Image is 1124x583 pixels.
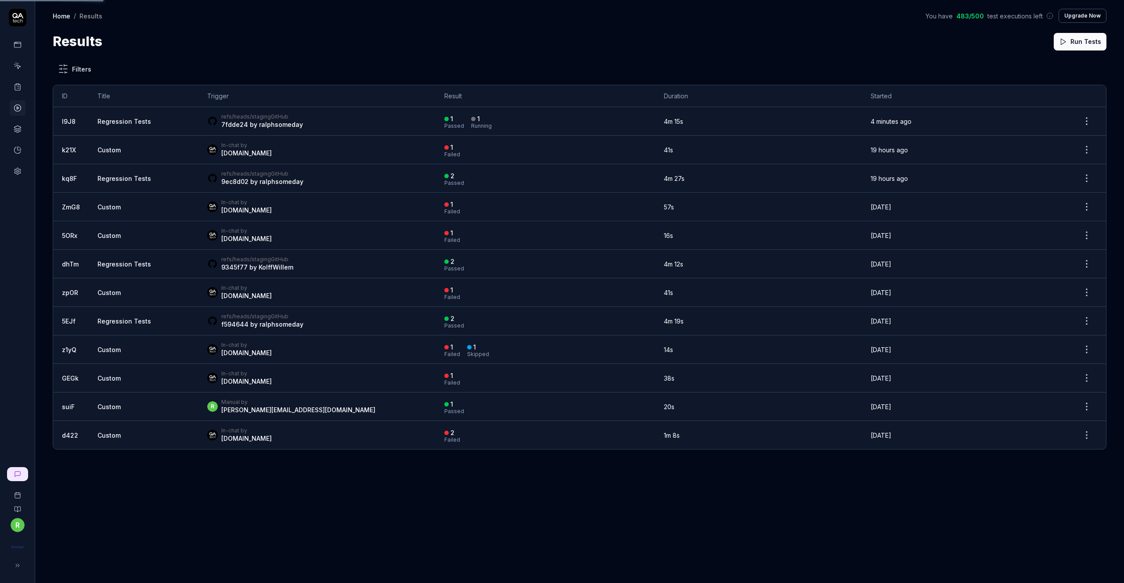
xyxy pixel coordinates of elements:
div: by [221,263,293,272]
div: [DOMAIN_NAME] [221,291,272,300]
div: In-chat by [221,342,272,349]
img: 7ccf6c19-61ad-4a6c-8811-018b02a1b829.jpg [207,430,218,440]
div: Failed [444,238,460,243]
div: In-chat by [221,142,272,149]
div: Failed [444,209,460,214]
div: In-chat by [221,284,272,291]
a: refs/heads/staging [221,170,271,177]
time: [DATE] [871,374,891,382]
a: ralphsomeday [259,178,303,185]
div: by [221,320,303,329]
div: [DOMAIN_NAME] [221,149,272,158]
div: Passed [444,266,464,271]
a: kq8F [62,175,77,182]
a: refs/heads/staging [221,313,271,320]
div: Failed [444,295,460,300]
div: [DOMAIN_NAME] [221,377,272,386]
div: [DOMAIN_NAME] [221,434,272,443]
div: In-chat by [221,370,272,377]
div: [DOMAIN_NAME] [221,349,272,357]
span: Custom [97,146,121,154]
a: Documentation [4,499,31,513]
div: Passed [444,123,464,129]
span: Custom [97,432,121,439]
a: ZmG8 [62,203,80,211]
span: Custom [97,374,121,382]
div: 1 [450,372,453,380]
time: [DATE] [871,289,891,296]
div: 2 [450,258,454,266]
time: 16s [664,232,673,239]
div: GitHub [221,313,303,320]
img: 7ccf6c19-61ad-4a6c-8811-018b02a1b829.jpg [207,344,218,355]
img: 7ccf6c19-61ad-4a6c-8811-018b02a1b829.jpg [207,287,218,298]
time: 41s [664,289,673,296]
th: Result [436,85,655,107]
th: Trigger [198,85,436,107]
div: Failed [444,437,460,443]
div: Manual by [221,399,375,406]
a: zpOR [62,289,78,296]
button: Filters [53,60,97,78]
th: Title [89,85,198,107]
time: 4m 12s [664,260,683,268]
a: k21X [62,146,76,154]
th: Duration [655,85,862,107]
th: ID [53,85,89,107]
span: r [207,401,218,412]
a: I9J8 [62,118,76,125]
time: 1m 8s [664,432,680,439]
a: Regression Tests [97,260,151,268]
div: Failed [444,352,460,357]
span: Custom [97,346,121,353]
span: test executions left [987,11,1043,21]
a: 9ec8d02 [221,178,249,185]
div: 1 [450,229,453,237]
div: Passed [444,409,464,414]
div: 1 [450,201,453,209]
time: 57s [664,203,674,211]
div: GitHub [221,170,303,177]
div: Running [471,123,492,129]
time: [DATE] [871,260,891,268]
a: 5EJf [62,317,76,325]
time: 4m 19s [664,317,684,325]
a: f594644 [221,320,249,328]
div: / [74,11,76,20]
time: 19 hours ago [871,146,908,154]
time: 20s [664,403,674,410]
time: [DATE] [871,203,891,211]
div: Passed [444,180,464,186]
div: 1 [473,343,476,351]
a: d422 [62,432,78,439]
div: 1 [450,286,453,294]
h1: Results [53,32,102,51]
button: HousApp Logo [4,532,31,557]
time: 4m 15s [664,118,683,125]
div: 1 [477,115,480,123]
a: ralphsomeday [259,320,303,328]
a: z1yQ [62,346,76,353]
div: [PERSON_NAME][EMAIL_ADDRESS][DOMAIN_NAME] [221,406,375,414]
span: You have [926,11,953,21]
time: 4m 27s [664,175,684,182]
time: [DATE] [871,232,891,239]
div: 1 [450,115,453,123]
span: r [11,518,25,532]
a: 9345f77 [221,263,248,271]
div: Skipped [467,352,489,357]
time: 38s [664,374,674,382]
a: Home [53,11,70,20]
time: [DATE] [871,432,891,439]
div: GitHub [221,113,303,120]
time: 19 hours ago [871,175,908,182]
div: Failed [444,152,460,157]
time: [DATE] [871,403,891,410]
img: 7ccf6c19-61ad-4a6c-8811-018b02a1b829.jpg [207,202,218,212]
time: 14s [664,346,673,353]
span: Custom [97,289,121,296]
div: by [221,177,303,186]
a: suiF [62,403,75,410]
a: GEGk [62,374,79,382]
a: New conversation [7,467,28,481]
